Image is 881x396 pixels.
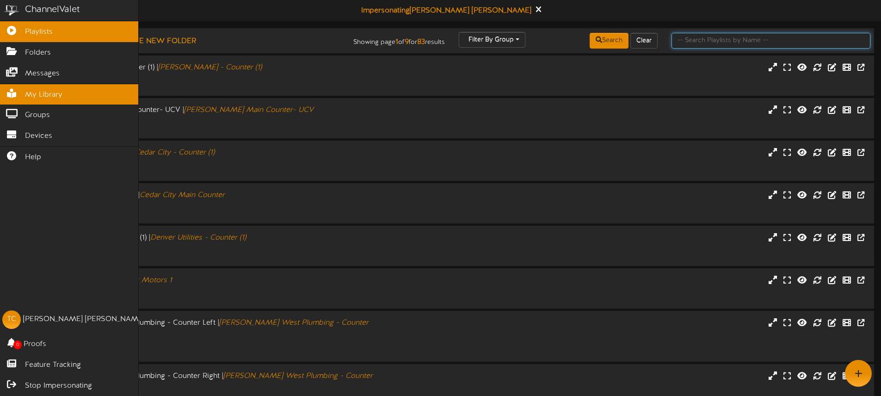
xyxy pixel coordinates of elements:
button: Search [590,33,628,49]
div: # 11780 [37,347,375,355]
div: [PERSON_NAME] - Counter (1) | [37,62,375,73]
div: Landscape ( 16:9 ) [37,116,375,124]
div: Landscape ( 16:9 ) [37,286,375,294]
div: Landscape ( 16:9 ) [37,243,375,251]
span: Help [25,152,41,163]
div: Landscape ( 16:9 ) [37,339,375,347]
i: Cedar City Main Counter [140,191,225,199]
button: Create New Folder [107,36,199,47]
i: [PERSON_NAME] Main Counter- UCV [184,106,314,114]
div: [PERSON_NAME] West Plumbing - Counter Right | [37,371,375,392]
div: Landscape ( 16:9 ) [37,201,375,209]
div: [PERSON_NAME] [PERSON_NAME] [23,314,145,325]
div: ChannelValet [25,3,80,17]
span: 0 [13,340,22,349]
div: # 14589 [37,251,375,259]
i: Electric Motors 1 [113,276,172,285]
i: [PERSON_NAME] - Counter (1) [158,63,262,72]
i: Denver Utilities - Counter (1) [150,234,246,242]
span: Messages [25,68,60,79]
i: Cedar City - Counter (1) [135,148,215,157]
button: Filter By Group [459,32,525,48]
div: TC [2,310,21,329]
strong: 83 [417,38,425,46]
strong: 1 [395,38,398,46]
button: Clear [630,33,658,49]
span: Groups [25,110,50,121]
div: # 14588 [37,81,375,89]
div: Electric Motors 1 | [37,275,375,286]
div: Cedar City - Counter (1) | [37,148,375,158]
div: [PERSON_NAME] West Plumbing - Counter Left | [37,318,375,339]
div: [PERSON_NAME] Main Counter- UCV | [37,105,375,116]
span: Folders [25,48,51,58]
span: Proofs [24,339,46,350]
input: -- Search Playlists by Name -- [672,33,870,49]
div: Landscape ( 16:9 ) [37,73,375,81]
span: Playlists [25,27,53,37]
div: # 7921 [37,209,375,217]
span: Stop Impersonating [25,381,92,391]
div: # 16066 [37,124,375,131]
strong: 9 [405,38,409,46]
div: Cedar City Main Counter | [37,190,375,201]
div: Denver Utilities - Counter (1) | [37,233,375,243]
div: Landscape ( 16:9 ) [37,158,375,166]
div: # 13344 [37,166,375,174]
span: Devices [25,131,52,142]
span: Feature Tracking [25,360,81,371]
span: My Library [25,90,62,100]
div: # 12596 [37,294,375,302]
div: Showing page of for results [310,32,452,48]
